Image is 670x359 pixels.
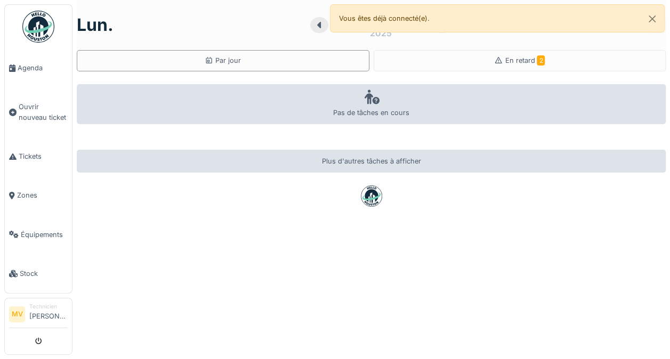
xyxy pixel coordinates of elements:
[19,151,68,161] span: Tickets
[9,306,25,322] li: MV
[17,190,68,200] span: Zones
[77,84,666,124] div: Pas de tâches en cours
[77,150,666,173] div: Plus d'autres tâches à afficher
[505,56,545,64] span: En retard
[29,303,68,325] li: [PERSON_NAME]
[18,63,68,73] span: Agenda
[19,102,68,122] span: Ouvrir nouveau ticket
[20,268,68,279] span: Stock
[22,11,54,43] img: Badge_color-CXgf-gQk.svg
[5,176,72,215] a: Zones
[9,303,68,328] a: MV Technicien[PERSON_NAME]
[5,254,72,293] a: Stock
[361,185,382,207] img: badge-BVDL4wpA.svg
[77,15,114,35] h1: lun.
[369,27,391,39] div: 2025
[205,55,241,66] div: Par jour
[5,48,72,87] a: Agenda
[640,5,664,33] button: Close
[537,55,545,66] span: 2
[5,137,72,176] a: Tickets
[330,4,665,32] div: Vous êtes déjà connecté(e).
[5,87,72,137] a: Ouvrir nouveau ticket
[21,230,68,240] span: Équipements
[5,215,72,254] a: Équipements
[29,303,68,311] div: Technicien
